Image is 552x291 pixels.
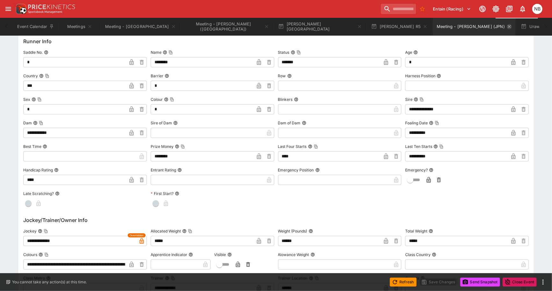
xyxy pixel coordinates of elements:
[278,120,301,126] p: Dam of Dam
[414,97,418,102] button: SireCopy To Clipboard
[278,50,290,55] p: Status
[39,121,43,125] button: Copy To Clipboard
[23,252,37,257] p: Colours
[23,228,37,234] p: Jockey
[278,228,307,234] p: Weight (Pounds)
[434,144,438,149] button: Last Ten StartsCopy To Clipboard
[23,120,32,126] p: Dam
[151,144,174,149] p: Prize Money
[165,74,169,78] button: Barrier
[530,2,544,16] button: Nicole Brown
[432,253,436,257] button: Class Country
[44,253,49,257] button: Copy To Clipboard
[45,74,49,78] button: Copy To Clipboard
[297,50,301,55] button: Copy To Clipboard
[39,74,44,78] button: CountryCopy To Clipboard
[291,50,295,55] button: StatusCopy To Clipboard
[405,120,428,126] p: Foaling Date
[417,4,427,14] button: No Bookmarks
[44,229,48,233] button: Copy To Clipboard
[175,144,179,149] button: Prize MoneyCopy To Clipboard
[44,50,48,55] button: Saddle No.
[13,18,58,36] button: Event Calendar
[164,97,168,102] button: ColourCopy To Clipboard
[101,18,180,36] button: Meeting - Addington
[23,191,54,196] p: Late Scratching?
[278,73,286,79] p: Row
[181,18,273,36] button: Meeting - Alexandra Park (NZ)
[54,168,59,172] button: Handicap Rating
[151,228,181,234] p: Allocated Weight
[460,278,500,287] button: Send Snapshot
[23,216,529,224] h6: Jockey/Trainer/Owner Info
[59,18,100,36] button: Meetings
[419,97,424,102] button: Copy To Clipboard
[278,97,293,102] p: Blinkers
[437,74,441,78] button: Harness Position
[429,168,434,172] button: Emergency?
[170,97,174,102] button: Copy To Clipboard
[294,97,298,102] button: Blinkers
[278,167,314,173] p: Emergency Position
[429,4,475,14] button: Select Tenant
[33,121,38,125] button: DamCopy To Clipboard
[309,229,313,233] button: Weight (Pounds)
[429,229,433,233] button: Total Weight
[405,50,412,55] p: Age
[151,97,163,102] p: Colour
[37,97,42,102] button: Copy To Clipboard
[490,3,502,15] button: Toggle light/dark mode
[367,18,432,36] button: [PERSON_NAME] R5
[23,144,41,149] p: Best Time
[3,3,14,15] button: open drawer
[405,228,427,234] p: Total Weight
[23,167,53,173] p: Handicap Rating
[23,73,38,79] p: Country
[151,120,172,126] p: Sire of Dam
[390,278,417,287] button: Refresh
[151,167,176,173] p: Entrant Rating
[311,253,315,257] button: Alowance Weight
[227,253,232,257] button: Visible
[429,121,434,125] button: Foaling DateCopy To Clipboard
[278,252,309,257] p: Alowance Weight
[433,18,516,36] button: Meeting - Urawa (JPN)
[413,50,418,55] button: Age
[504,3,515,15] button: Documentation
[405,252,431,257] p: Class Country
[503,278,537,287] button: Close Event
[308,144,312,149] button: Last Four StartsCopy To Clipboard
[130,233,144,238] span: Overridden
[14,3,27,15] img: PriceKinetics Logo
[189,253,193,257] button: Apprentice Indicator
[43,144,47,149] button: Best Time
[435,121,439,125] button: Copy To Clipboard
[287,74,292,78] button: Row
[39,253,43,257] button: ColoursCopy To Clipboard
[314,144,318,149] button: Copy To Clipboard
[38,229,42,233] button: JockeyCopy To Clipboard
[539,278,547,286] button: more
[151,73,163,79] p: Barrier
[278,144,307,149] p: Last Four Starts
[181,144,185,149] button: Copy To Clipboard
[182,229,187,233] button: Allocated WeightCopy To Clipboard
[405,97,412,102] p: Sire
[381,4,416,14] input: search
[405,73,435,79] p: Harness Position
[214,252,226,257] p: Visible
[405,144,432,149] p: Last Ten Starts
[151,252,187,257] p: Apprentice Indicator
[32,97,36,102] button: SexCopy To Clipboard
[151,191,174,196] p: First Start?
[439,144,444,149] button: Copy To Clipboard
[274,18,366,36] button: [PERSON_NAME][GEOGRAPHIC_DATA]
[12,279,87,285] p: You cannot take any action(s) at this time.
[23,97,30,102] p: Sex
[151,50,161,55] p: Name
[163,50,167,55] button: NameCopy To Clipboard
[23,38,529,45] h6: Runner Info
[177,168,182,172] button: Entrant Rating
[28,4,75,9] img: PriceKinetics
[532,4,542,14] div: Nicole Brown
